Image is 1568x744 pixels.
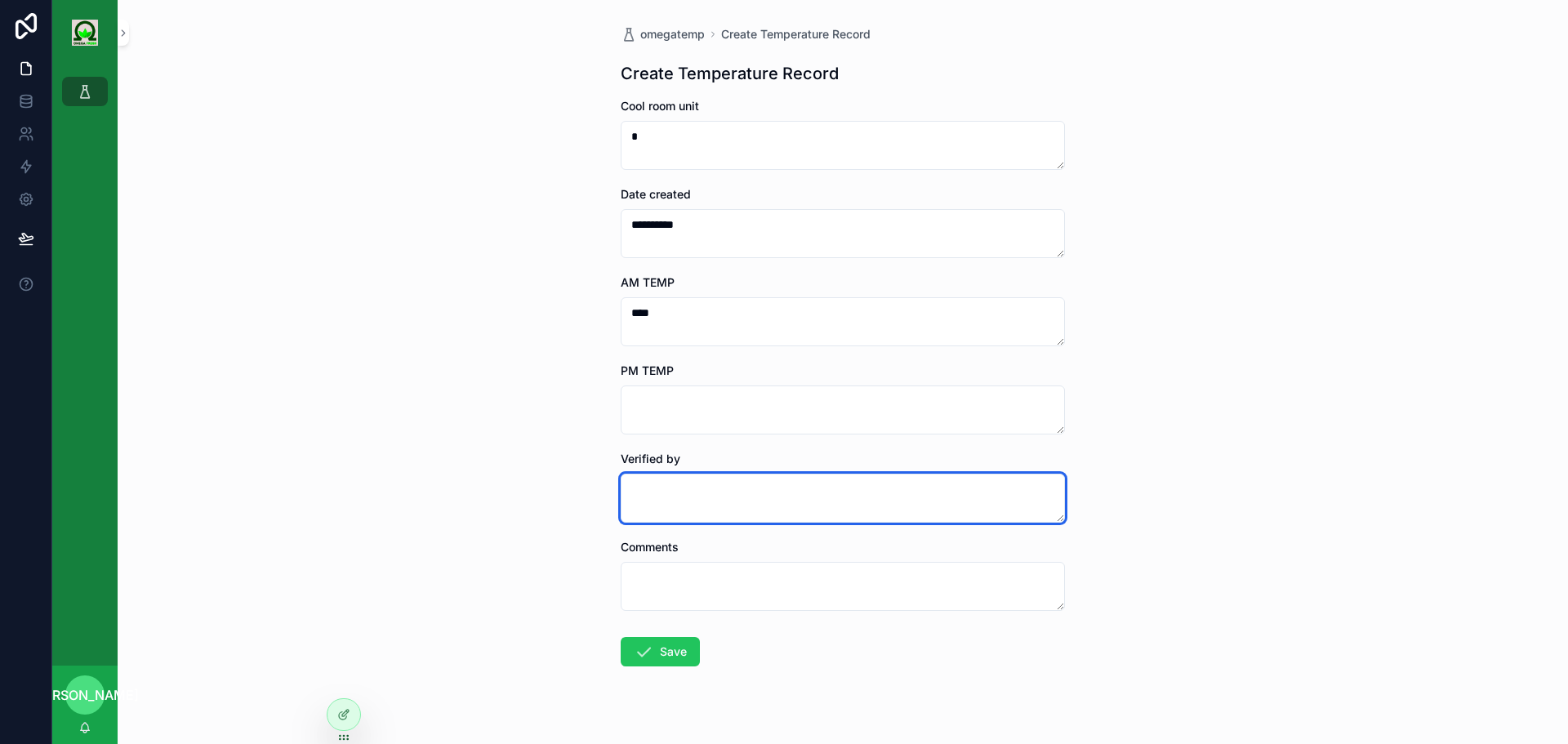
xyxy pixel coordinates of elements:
[621,187,691,201] span: Date created
[640,26,705,42] span: omegatemp
[31,685,139,705] span: [PERSON_NAME]
[621,99,699,113] span: Cool room unit
[72,20,98,46] img: App logo
[621,26,705,42] a: omegatemp
[52,65,118,127] div: scrollable content
[621,540,679,554] span: Comments
[621,637,700,666] button: Save
[621,363,674,377] span: PM TEMP
[721,26,871,42] a: Create Temperature Record
[621,452,680,466] span: Verified by
[621,275,675,289] span: AM TEMP
[621,62,839,85] h1: Create Temperature Record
